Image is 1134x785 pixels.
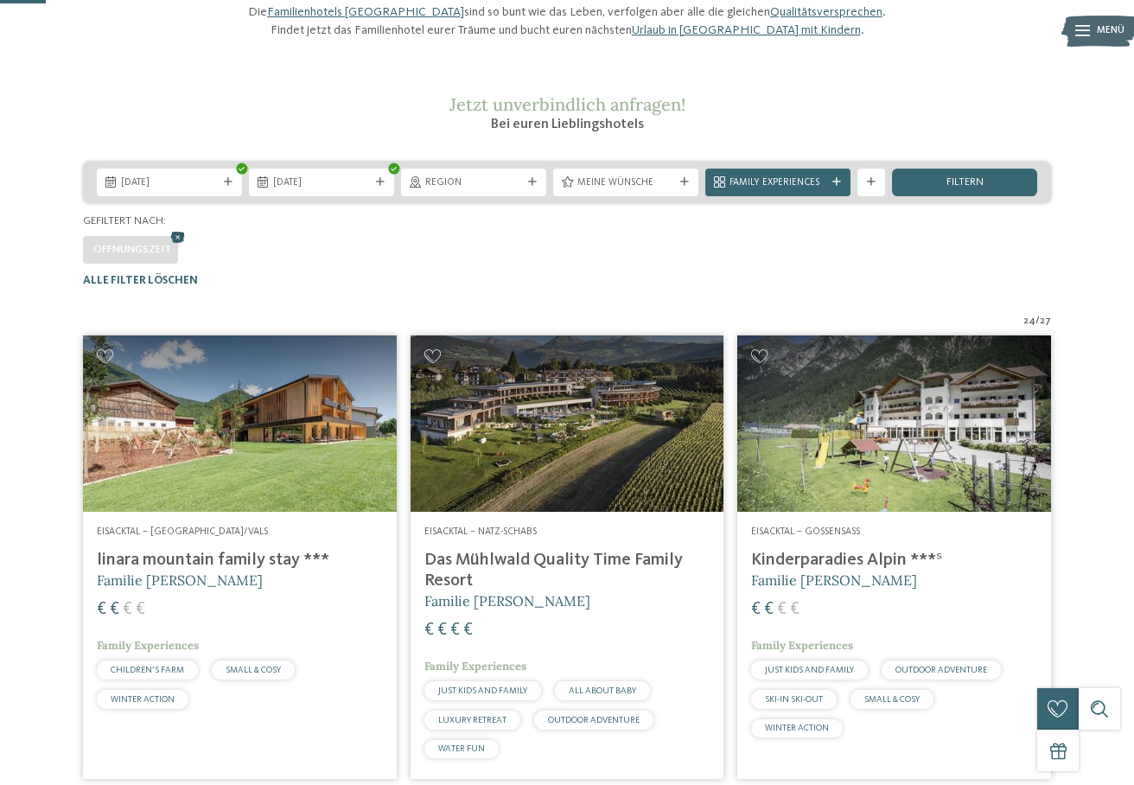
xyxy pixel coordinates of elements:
[1035,315,1040,329] span: /
[83,215,166,227] span: Gefiltert nach:
[424,550,710,591] h4: Das Mühlwald Quality Time Family Resort
[548,716,640,724] span: OUTDOOR ADVENTURE
[438,744,485,753] span: WATER FUN
[777,601,787,618] span: €
[93,244,171,255] span: Öffnungszeit
[438,716,506,724] span: LUXURY RETREAT
[491,118,644,131] span: Bei euren Lieblingshotels
[737,335,1051,512] img: Kinderparadies Alpin ***ˢ
[751,527,860,537] span: Eisacktal – Gossensass
[425,176,522,190] span: Region
[411,335,724,779] a: Familienhotels gesucht? Hier findet ihr die besten! Eisacktal – Natz-Schabs Das Mühlwald Quality ...
[770,6,882,18] a: Qualitätsversprechen
[765,695,823,704] span: SKI-IN SKI-OUT
[97,571,263,589] span: Familie [PERSON_NAME]
[790,601,800,618] span: €
[97,550,383,571] h4: linara mountain family stay ***
[97,527,268,537] span: Eisacktal – [GEOGRAPHIC_DATA]/Vals
[864,695,920,704] span: SMALL & COSY
[632,24,861,36] a: Urlaub in [GEOGRAPHIC_DATA] mit Kindern
[424,527,537,537] span: Eisacktal – Natz-Schabs
[765,724,829,732] span: WINTER ACTION
[83,275,198,286] span: Alle Filter löschen
[946,177,984,188] span: filtern
[239,3,895,38] p: Die sind so bunt wie das Leben, verfolgen aber alle die gleichen . Findet jetzt das Familienhotel...
[450,622,460,639] span: €
[764,601,774,618] span: €
[729,176,826,190] span: Family Experiences
[424,592,590,609] span: Familie [PERSON_NAME]
[273,176,370,190] span: [DATE]
[83,335,397,512] img: Familienhotels gesucht? Hier findet ihr die besten!
[577,176,674,190] span: Meine Wünsche
[1040,315,1051,329] span: 27
[123,601,132,618] span: €
[751,638,853,653] span: Family Experiences
[97,601,106,618] span: €
[136,601,145,618] span: €
[267,6,464,18] a: Familienhotels [GEOGRAPHIC_DATA]
[424,622,434,639] span: €
[226,666,281,674] span: SMALL & COSY
[121,176,218,190] span: [DATE]
[463,622,473,639] span: €
[437,622,447,639] span: €
[97,638,199,653] span: Family Experiences
[751,601,761,618] span: €
[411,335,724,512] img: Familienhotels gesucht? Hier findet ihr die besten!
[110,601,119,618] span: €
[569,686,636,695] span: ALL ABOUT BABY
[895,666,987,674] span: OUTDOOR ADVENTURE
[751,571,917,589] span: Familie [PERSON_NAME]
[83,335,397,779] a: Familienhotels gesucht? Hier findet ihr die besten! Eisacktal – [GEOGRAPHIC_DATA]/Vals linara mou...
[438,686,527,695] span: JUST KIDS AND FAMILY
[737,335,1051,779] a: Familienhotels gesucht? Hier findet ihr die besten! Eisacktal – Gossensass Kinderparadies Alpin *...
[1023,315,1035,329] span: 24
[751,550,1037,571] h4: Kinderparadies Alpin ***ˢ
[424,659,526,673] span: Family Experiences
[111,666,184,674] span: CHILDREN’S FARM
[111,695,175,704] span: WINTER ACTION
[449,93,685,115] span: Jetzt unverbindlich anfragen!
[765,666,854,674] span: JUST KIDS AND FAMILY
